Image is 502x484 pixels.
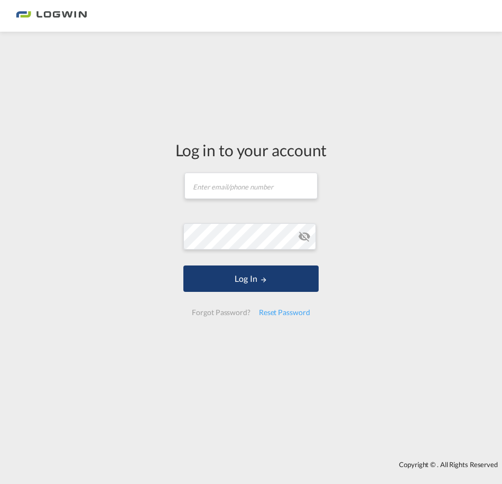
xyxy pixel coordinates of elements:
button: LOGIN [183,265,318,292]
img: bc73a0e0d8c111efacd525e4c8ad7d32.png [16,4,87,28]
div: Reset Password [255,303,314,322]
input: Enter email/phone number [184,173,317,199]
div: Forgot Password? [188,303,254,322]
div: Log in to your account [175,139,327,161]
md-icon: icon-eye-off [298,230,311,243]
